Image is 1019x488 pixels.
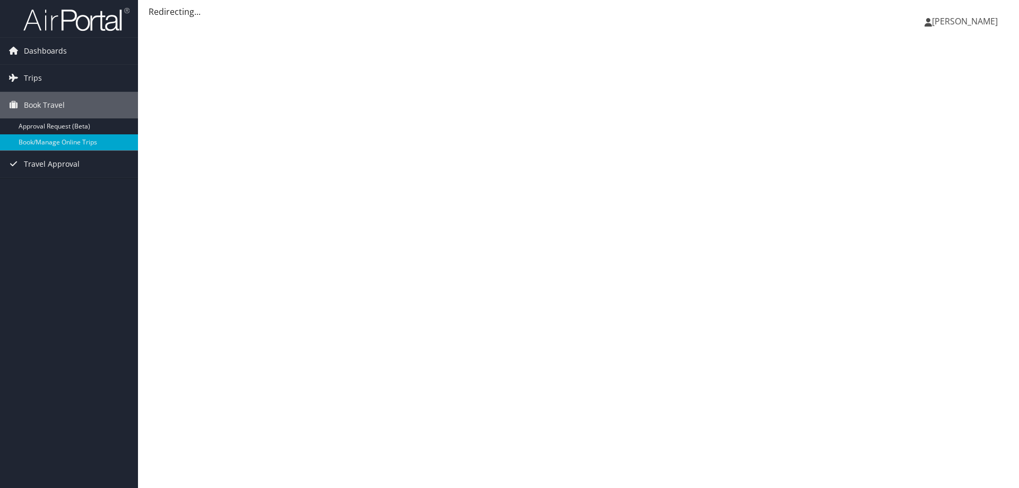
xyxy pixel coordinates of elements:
[24,38,67,64] span: Dashboards
[925,5,1008,37] a: [PERSON_NAME]
[932,15,998,27] span: [PERSON_NAME]
[24,65,42,91] span: Trips
[23,7,129,32] img: airportal-logo.png
[149,5,1008,18] div: Redirecting...
[24,92,65,118] span: Book Travel
[24,151,80,177] span: Travel Approval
